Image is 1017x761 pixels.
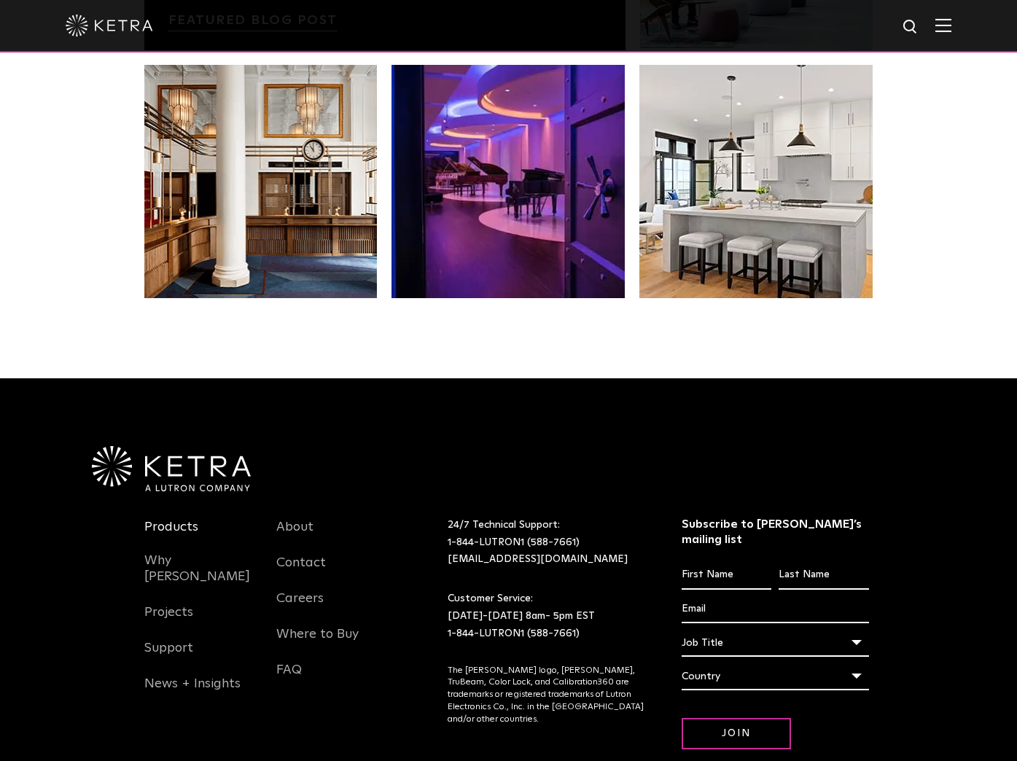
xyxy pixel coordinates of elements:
a: Why [PERSON_NAME] [144,553,255,602]
p: The [PERSON_NAME] logo, [PERSON_NAME], TruBeam, Color Lock, and Calibration360 are trademarks or ... [448,665,645,726]
img: search icon [902,18,920,36]
a: About [276,519,313,553]
div: Navigation Menu [144,517,255,709]
input: Email [682,596,869,623]
a: News + Insights [144,676,241,709]
input: Last Name [779,561,868,589]
a: 1-844-LUTRON1 (588-7661) [448,537,580,547]
img: Hamburger%20Nav.svg [935,18,951,32]
a: Projects [144,604,193,638]
input: Join [682,718,791,749]
p: 24/7 Technical Support: [448,517,645,569]
img: ketra-logo-2019-white [66,15,153,36]
a: Where to Buy [276,626,359,660]
p: Customer Service: [DATE]-[DATE] 8am- 5pm EST [448,590,645,642]
a: Careers [276,590,324,624]
a: 1-844-LUTRON1 (588-7661) [448,628,580,639]
div: Navigation Menu [276,517,387,695]
a: Contact [276,555,326,588]
a: Support [144,640,193,674]
div: Job Title [682,629,869,657]
a: Products [144,519,198,553]
a: FAQ [276,662,302,695]
input: First Name [682,561,771,589]
h3: Subscribe to [PERSON_NAME]’s mailing list [682,517,869,547]
img: Ketra-aLutronCo_White_RGB [92,446,251,491]
a: [EMAIL_ADDRESS][DOMAIN_NAME] [448,554,628,564]
div: Country [682,663,869,690]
